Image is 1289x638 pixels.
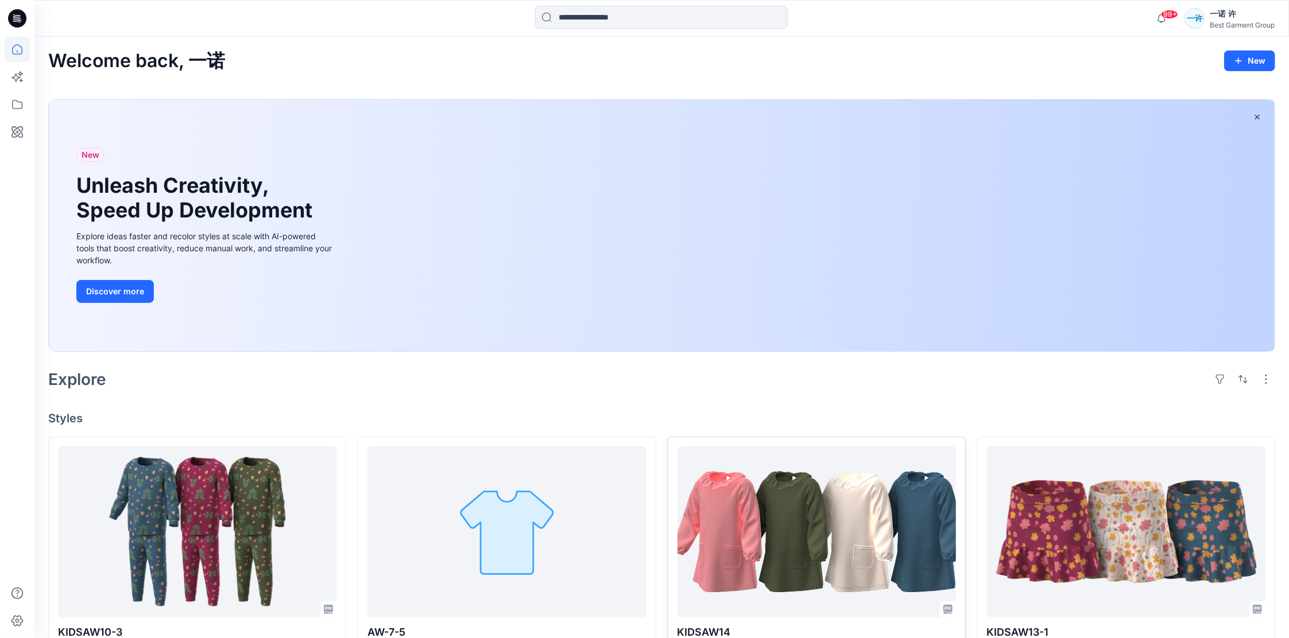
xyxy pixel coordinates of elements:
[82,148,99,162] span: New
[987,446,1265,617] a: KIDSAW13-1
[1224,50,1275,71] button: New
[1161,10,1178,19] span: 99+
[76,280,335,303] a: Discover more
[1210,7,1275,21] div: 一诺 许
[1210,21,1275,29] div: Best Garment Group
[76,173,318,223] h1: Unleash Creativity, Speed Up Development
[48,50,225,72] h2: Welcome back, 一诺
[76,280,154,303] button: Discover more
[76,230,335,266] div: Explore ideas faster and recolor styles at scale with AI-powered tools that boost creativity, red...
[367,446,646,617] a: AW-7-5
[48,370,106,388] h2: Explore
[1185,8,1205,29] div: 一许
[48,411,1275,425] h4: Styles
[58,446,336,617] a: KIDSAW10-3
[678,446,956,617] a: KIDSAW14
